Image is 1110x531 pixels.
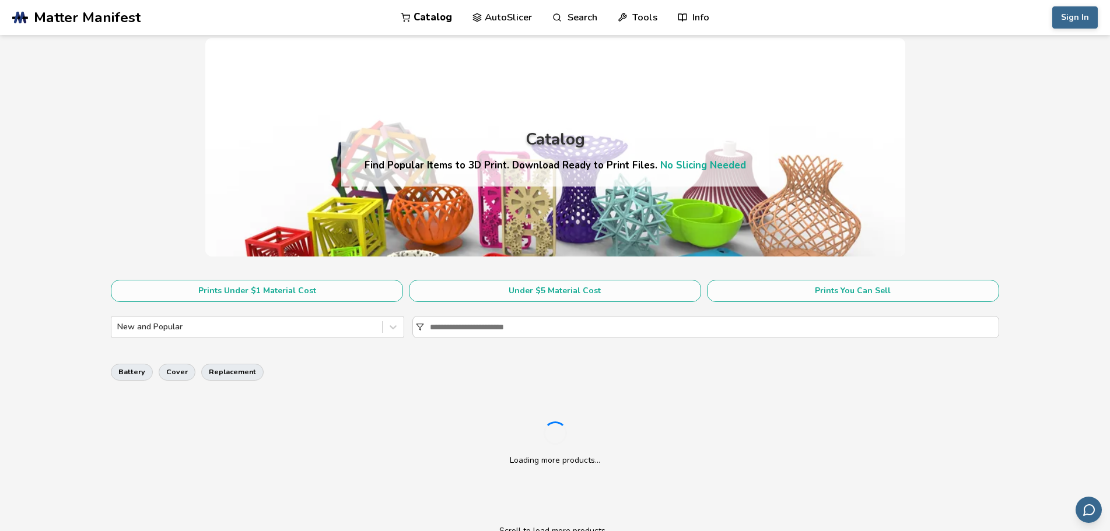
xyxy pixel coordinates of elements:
[1076,497,1102,523] button: Send feedback via email
[707,280,999,302] button: Prints You Can Sell
[526,131,585,149] div: Catalog
[34,9,141,26] span: Matter Manifest
[510,454,600,466] p: Loading more products...
[1052,6,1098,29] button: Sign In
[111,364,153,380] button: battery
[159,364,195,380] button: cover
[111,280,403,302] button: Prints Under $1 Material Cost
[365,159,746,172] h4: Find Popular Items to 3D Print. Download Ready to Print Files.
[201,364,264,380] button: replacement
[117,322,120,332] input: New and Popular
[409,280,701,302] button: Under $5 Material Cost
[660,159,746,172] a: No Slicing Needed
